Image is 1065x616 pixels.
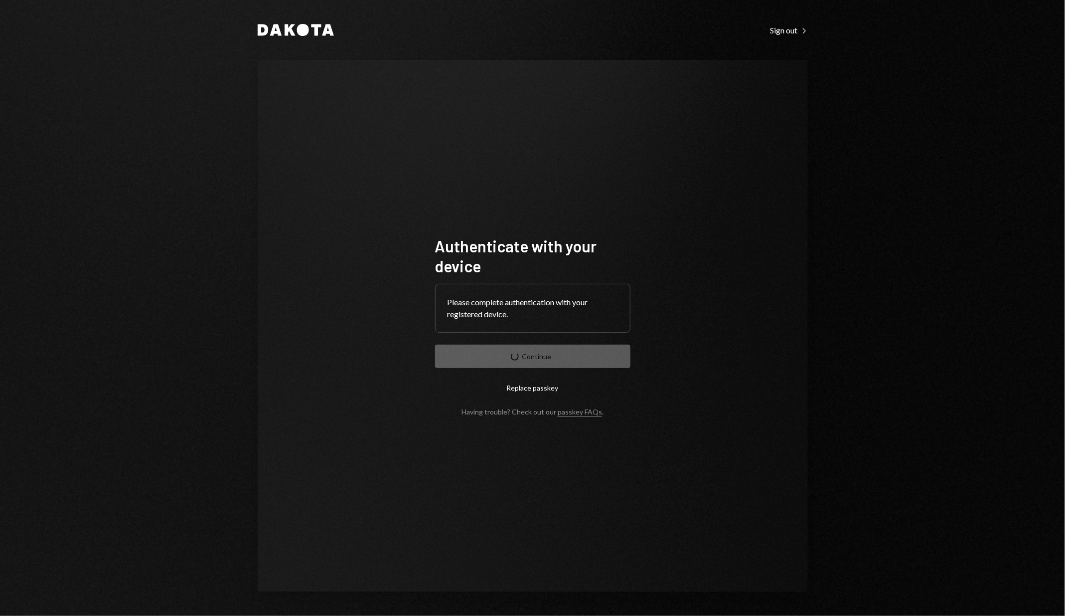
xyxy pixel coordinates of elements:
[448,296,618,320] div: Please complete authentication with your registered device.
[461,408,604,416] div: Having trouble? Check out our .
[435,376,630,400] button: Replace passkey
[770,24,808,35] a: Sign out
[435,236,630,276] h1: Authenticate with your device
[770,25,808,35] div: Sign out
[558,408,602,417] a: passkey FAQs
